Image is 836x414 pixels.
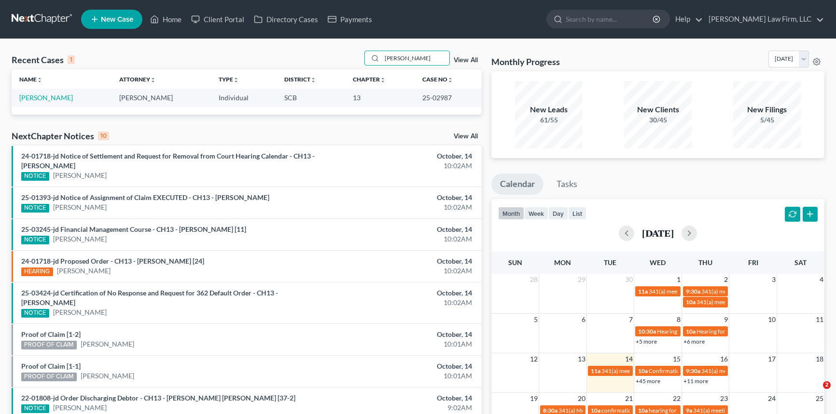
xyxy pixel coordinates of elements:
[529,274,539,285] span: 28
[693,407,786,414] span: 341(a) meeting for [PERSON_NAME]
[328,339,472,349] div: 10:01AM
[815,314,824,325] span: 11
[98,132,109,140] div: 10
[638,407,648,414] span: 10a
[81,339,134,349] a: [PERSON_NAME]
[328,330,472,339] div: October, 14
[803,381,826,404] iframe: Intercom live chat
[21,394,295,402] a: 22-01808-jd Order Discharging Debtor - CH13 - [PERSON_NAME] [PERSON_NAME] [37-2]
[686,407,692,414] span: 9a
[657,328,783,335] span: Hearing for [PERSON_NAME] & [PERSON_NAME]
[719,353,729,365] span: 16
[733,115,801,125] div: 5/45
[328,403,472,413] div: 9:02AM
[636,338,657,345] a: +5 more
[767,353,777,365] span: 17
[328,361,472,371] div: October, 14
[310,77,316,83] i: unfold_more
[771,274,777,285] span: 3
[698,258,712,267] span: Thu
[548,207,568,220] button: day
[447,77,453,83] i: unfold_more
[19,93,73,102] a: [PERSON_NAME]
[697,328,779,335] span: Hearing for La [PERSON_NAME]
[704,11,824,28] a: [PERSON_NAME] Law Firm, LLC
[604,258,616,267] span: Tue
[328,371,472,381] div: 10:01AM
[543,407,557,414] span: 8:30a
[101,16,133,23] span: New Case
[554,258,571,267] span: Mon
[601,367,746,374] span: 341(a) meeting for [PERSON_NAME] & [PERSON_NAME]
[566,10,654,28] input: Search by name...
[380,77,386,83] i: unfold_more
[638,367,648,374] span: 10a
[577,274,586,285] span: 29
[670,11,703,28] a: Help
[53,171,107,180] a: [PERSON_NAME]
[697,298,790,306] span: 341(a) meeting for [PERSON_NAME]
[491,174,543,195] a: Calendar
[211,89,277,107] td: Individual
[12,130,109,142] div: NextChapter Notices
[145,11,186,28] a: Home
[68,55,75,64] div: 1
[81,371,134,381] a: [PERSON_NAME]
[529,353,539,365] span: 12
[284,76,316,83] a: Districtunfold_more
[21,362,81,370] a: Proof of Claim [1-1]
[649,407,723,414] span: hearing for [PERSON_NAME]
[219,76,239,83] a: Typeunfold_more
[577,353,586,365] span: 13
[328,256,472,266] div: October, 14
[328,193,472,202] div: October, 14
[37,77,42,83] i: unfold_more
[686,288,700,295] span: 9:30a
[649,288,742,295] span: 341(a) meeting for [PERSON_NAME]
[21,257,204,265] a: 24-01718-jd Proposed Order - CH13 - [PERSON_NAME] [24]
[19,76,42,83] a: Nameunfold_more
[638,328,656,335] span: 10:30a
[21,236,49,244] div: NOTICE
[701,367,794,374] span: 341(a) meeting for [PERSON_NAME]
[277,89,345,107] td: SCB
[649,367,759,374] span: Confirmation Hearing for [PERSON_NAME]
[53,202,107,212] a: [PERSON_NAME]
[328,234,472,244] div: 10:02AM
[21,225,246,233] a: 25-03245-jd Financial Management Course - CH13 - [PERSON_NAME] [11]
[591,407,600,414] span: 10a
[328,161,472,171] div: 10:02AM
[53,307,107,317] a: [PERSON_NAME]
[529,393,539,404] span: 19
[21,204,49,213] div: NOTICE
[150,77,156,83] i: unfold_more
[577,393,586,404] span: 20
[733,104,801,115] div: New Filings
[748,258,758,267] span: Fri
[823,381,831,389] span: 2
[454,133,478,140] a: View All
[548,174,586,195] a: Tasks
[683,377,708,385] a: +11 more
[328,225,472,234] div: October, 14
[672,353,682,365] span: 15
[624,104,692,115] div: New Clients
[328,151,472,161] div: October, 14
[568,207,586,220] button: list
[53,234,107,244] a: [PERSON_NAME]
[794,258,807,267] span: Sat
[21,152,315,170] a: 24-01718-jd Notice of Settlement and Request for Removal from Court Hearing Calendar - CH13 - [PE...
[249,11,323,28] a: Directory Cases
[328,298,472,307] div: 10:02AM
[53,403,107,413] a: [PERSON_NAME]
[21,330,81,338] a: Proof of Claim [1-2]
[638,288,648,295] span: 11a
[21,193,269,201] a: 25-01393-jd Notice of Assignment of Claim EXECUTED - CH13 - [PERSON_NAME]
[21,341,77,349] div: PROOF OF CLAIM
[558,407,683,414] span: 341(a) Meeting of Creditors for [PERSON_NAME]
[382,51,449,65] input: Search by name...
[515,115,583,125] div: 61/55
[533,314,539,325] span: 5
[21,404,49,413] div: NOTICE
[233,77,239,83] i: unfold_more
